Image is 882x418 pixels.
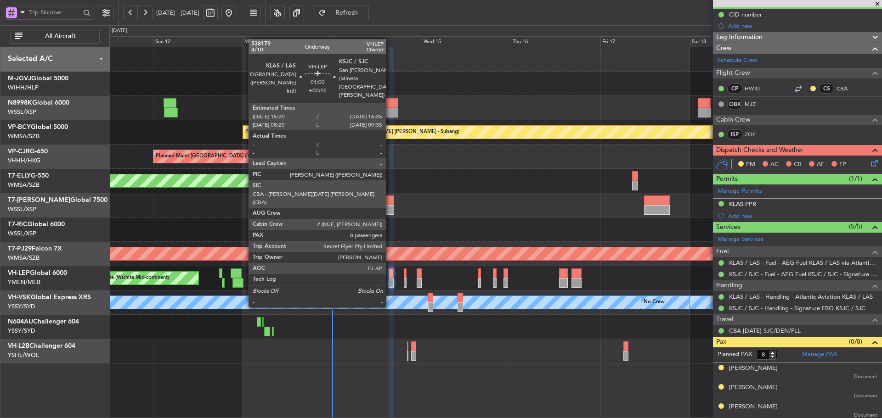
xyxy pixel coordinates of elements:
span: Document [854,392,877,400]
a: VH-L2BChallenger 604 [8,343,75,349]
span: [DATE] - [DATE] [156,9,199,17]
div: CP [727,84,742,94]
a: KLAS / LAS - Handling - Atlantic Aviation KLAS / LAS [729,293,873,301]
span: VP-CJR [8,148,30,155]
span: Handling [716,280,742,291]
a: ZOE [745,130,765,139]
a: CBA [837,84,857,93]
a: WSSL/XSP [8,108,36,116]
div: Add new [728,22,877,30]
a: WIHH/HLP [8,84,39,92]
span: VP-BCY [8,124,31,130]
span: M-JGVJ [8,75,31,82]
span: Flight Crew [716,68,750,78]
div: Wed 15 [422,36,511,47]
div: Thu 16 [511,36,600,47]
span: FP [839,160,846,169]
div: Add new [728,212,877,220]
span: VH-L2B [8,343,29,349]
div: [PERSON_NAME] [729,383,778,392]
span: T7-PJ29 [8,245,32,252]
span: (5/5) [849,222,862,231]
a: Schedule Crew [718,56,758,65]
span: Fuel [716,246,729,257]
span: (1/1) [849,174,862,184]
span: AC [770,160,779,169]
a: KLAS / LAS - Fuel - AEG Fuel KLAS / LAS via Atlantic (EJ Asia Only) [729,259,877,267]
div: KLAS PPR [729,200,756,208]
span: (0/8) [849,337,862,346]
span: Refresh [328,10,366,16]
input: Trip Number [28,6,80,19]
div: ISP [727,129,742,139]
span: Cabin Crew [716,115,751,125]
a: MJE [745,100,765,108]
a: T7-PJ29Falcon 7X [8,245,62,252]
a: Manage PAX [802,350,837,359]
span: Crew [716,43,732,54]
a: WMSA/SZB [8,181,40,189]
a: WSSL/XSP [8,205,36,213]
span: Dispatch Checks and Weather [716,145,803,156]
span: AF [817,160,824,169]
div: Unplanned Maint Wichita (Wichita Mid-continent) [55,271,169,285]
a: VH-VSKGlobal Express XRS [8,294,91,301]
span: Leg Information [716,32,763,43]
div: [PERSON_NAME] [729,402,778,412]
span: T7-[PERSON_NAME] [8,197,70,203]
span: T7-ELLY [8,173,31,179]
span: Services [716,222,740,233]
div: Planned Maint [GEOGRAPHIC_DATA] (Sultan [PERSON_NAME] [PERSON_NAME] - Subang) [245,125,459,139]
a: WMSA/SZB [8,132,40,140]
a: YMEN/MEB [8,278,40,286]
a: VP-CJRG-650 [8,148,48,155]
span: CR [794,160,802,169]
div: No Crew [644,295,665,309]
span: Document [854,373,877,381]
a: KSJC / SJC - Handling - Signature FBO KSJC / SJC [729,304,865,312]
span: VH-VSK [8,294,31,301]
a: T7-RICGlobal 6000 [8,221,65,228]
div: [DATE] [112,27,127,35]
a: YSSY/SYD [8,302,35,311]
a: T7-ELLYG-550 [8,173,49,179]
span: All Aircraft [24,33,96,39]
span: PM [746,160,755,169]
a: CBA [DATE] SJC/DEN/FLL [729,327,801,334]
span: Pax [716,337,726,347]
a: N8998KGlobal 6000 [8,100,69,106]
a: VHHH/HKG [8,156,40,165]
a: T7-[PERSON_NAME]Global 7500 [8,197,107,203]
a: M-JGVJGlobal 5000 [8,75,68,82]
a: YSHL/WOL [8,351,39,359]
a: WMSA/SZB [8,254,40,262]
a: Manage Services [718,235,763,244]
span: Travel [716,314,733,325]
a: N604AUChallenger 604 [8,318,79,325]
div: Fri 17 [600,36,690,47]
a: VP-BCYGlobal 5000 [8,124,68,130]
div: CID number [729,11,762,18]
div: OBX [727,99,742,109]
a: YSSY/SYD [8,327,35,335]
a: KSJC / SJC - Fuel - AEG Fuel KSJC / SJC - Signature (EJ Asia Only) [729,270,877,278]
button: All Aircraft [10,29,100,44]
div: Sat 18 [690,36,780,47]
a: HWIG [745,84,765,93]
a: VH-LEPGlobal 6000 [8,270,67,276]
div: Tue 14 [332,36,422,47]
span: Permits [716,174,738,184]
span: VH-LEP [8,270,30,276]
div: Planned Maint [GEOGRAPHIC_DATA] ([GEOGRAPHIC_DATA] Intl) [156,150,309,163]
a: Manage Permits [718,187,762,196]
div: Sun 12 [153,36,243,47]
a: WSSL/XSP [8,229,36,238]
button: Refresh [314,6,369,20]
span: T7-RIC [8,221,28,228]
span: N604AU [8,318,33,325]
div: [PERSON_NAME] [729,364,778,373]
label: Planned PAX [718,350,752,359]
div: Mon 13 [243,36,332,47]
span: N8998K [8,100,32,106]
div: CS [819,84,834,94]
